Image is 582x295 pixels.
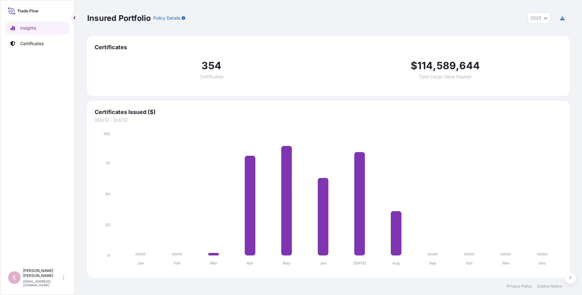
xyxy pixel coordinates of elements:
[537,284,562,289] a: Cookie Notice
[201,61,221,71] span: 354
[502,261,510,265] tspan: Nov
[103,131,110,136] tspan: 100
[95,44,562,51] span: Certificates
[105,222,110,227] tspan: 25
[437,61,456,71] span: 589
[459,61,480,71] span: 644
[247,261,253,265] tspan: Apr
[5,37,69,50] a: Certificates
[153,15,180,21] p: Policy Details
[23,268,62,278] p: [PERSON_NAME] [PERSON_NAME]
[23,279,62,287] p: [EMAIL_ADDRESS][DOMAIN_NAME]
[20,40,44,47] p: Certificates
[106,161,110,165] tspan: 75
[433,61,436,71] span: ,
[528,12,550,24] button: Year Selector
[530,15,541,21] span: 2025
[210,261,217,265] tspan: Mar
[200,74,223,79] span: Certificates
[95,108,562,116] span: Certificates Issued ($)
[419,74,471,79] span: Total Cargo Value Insured
[507,284,532,289] a: Privacy Policy
[137,261,144,265] tspan: Jan
[320,261,326,265] tspan: Jun
[87,13,151,23] p: Insured Portfolio
[417,61,433,71] span: 114
[539,261,546,265] tspan: Dec
[456,61,459,71] span: ,
[174,261,181,265] tspan: Feb
[13,274,16,281] span: E
[20,25,36,31] p: Insights
[466,261,473,265] tspan: Oct
[283,261,291,265] tspan: May
[107,253,110,258] tspan: 0
[392,261,400,265] tspan: Aug
[353,261,366,265] tspan: [DATE]
[95,117,562,123] span: [DATE] - [DATE]
[411,61,417,71] span: $
[105,192,110,196] tspan: 50
[5,22,69,34] a: Insights
[429,261,436,265] tspan: Sep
